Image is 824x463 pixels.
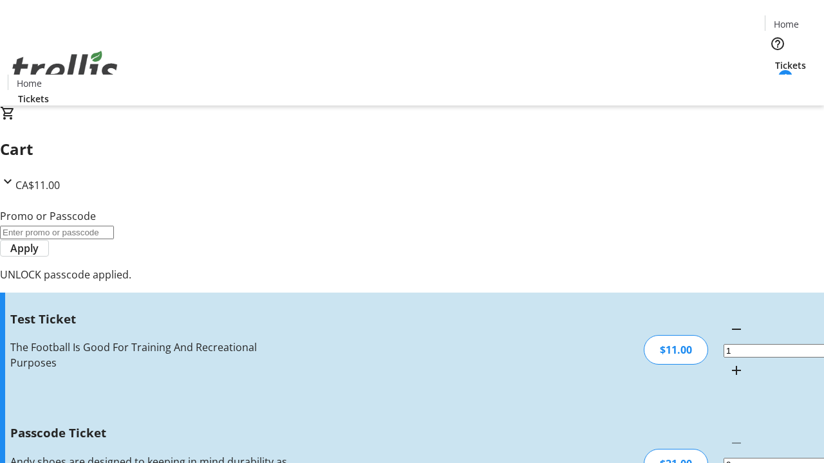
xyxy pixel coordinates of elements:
h3: Passcode Ticket [10,424,292,442]
span: Tickets [775,59,806,72]
button: Help [765,31,791,57]
div: $11.00 [644,335,708,365]
span: Apply [10,241,39,256]
span: Home [774,17,799,31]
span: Home [17,77,42,90]
button: Cart [765,72,791,98]
span: Tickets [18,92,49,105]
button: Decrement by one [724,316,749,342]
button: Increment by one [724,358,749,383]
h3: Test Ticket [10,310,292,328]
img: Orient E2E Organization j9Ja2GK1b9's Logo [8,37,122,101]
a: Tickets [765,59,816,72]
a: Home [765,17,807,31]
a: Home [8,77,50,90]
span: CA$11.00 [15,178,60,192]
a: Tickets [8,92,59,105]
div: The Football Is Good For Training And Recreational Purposes [10,340,292,370]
